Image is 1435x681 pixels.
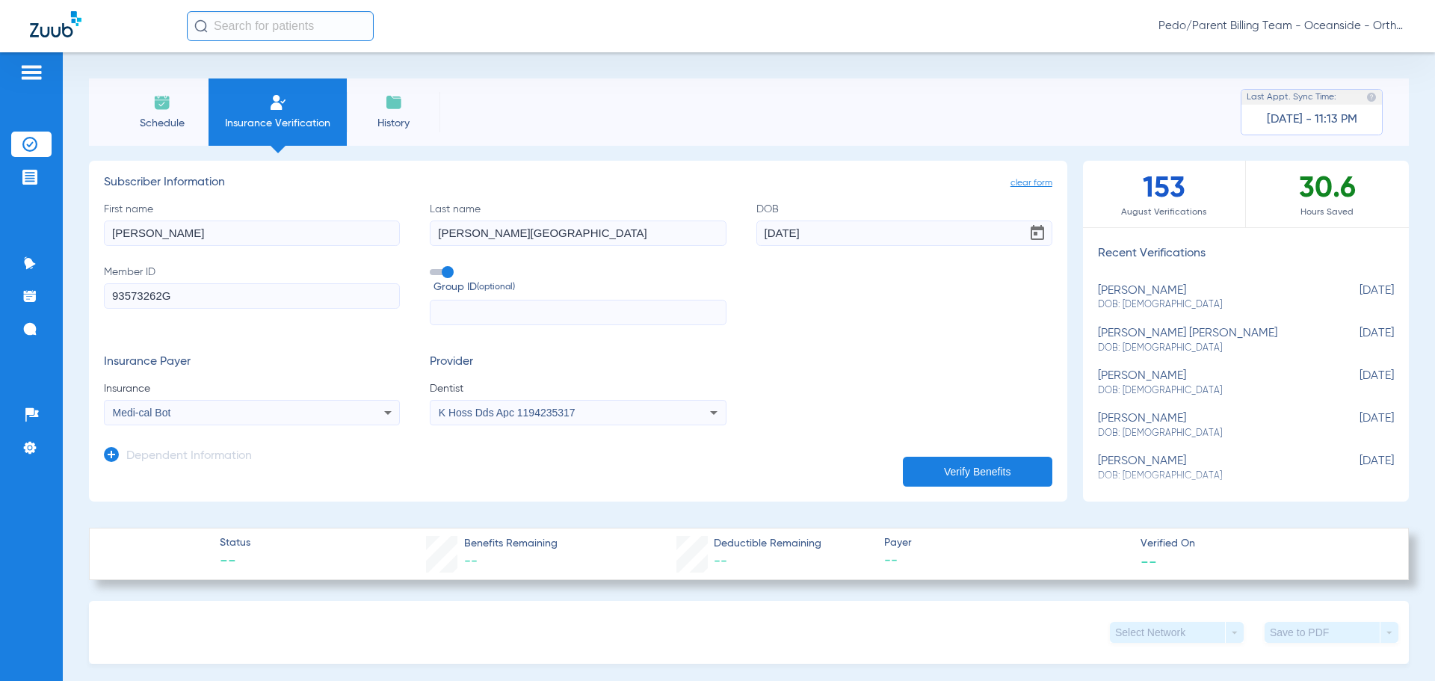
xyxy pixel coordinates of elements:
span: -- [220,552,250,573]
span: [DATE] [1319,327,1394,354]
label: Last name [430,202,726,246]
span: DOB: [DEMOGRAPHIC_DATA] [1098,469,1319,483]
div: [PERSON_NAME] [1098,412,1319,440]
span: Status [220,535,250,551]
span: [DATE] [1319,369,1394,397]
span: -- [464,555,478,568]
img: History [385,93,403,111]
label: DOB [756,202,1052,246]
button: Open calendar [1022,218,1052,248]
span: Last Appt. Sync Time: [1247,90,1336,105]
div: [PERSON_NAME] [1098,369,1319,397]
div: 153 [1083,161,1246,227]
img: Zuub Logo [30,11,81,37]
label: First name [104,202,400,246]
img: last sync help info [1366,92,1377,102]
div: [PERSON_NAME] [1098,454,1319,482]
span: Hours Saved [1246,205,1409,220]
span: Schedule [126,116,197,131]
span: Dentist [430,381,726,396]
img: hamburger-icon [19,64,43,81]
img: Search Icon [194,19,208,33]
small: (optional) [477,280,515,295]
label: Member ID [104,265,400,326]
span: DOB: [DEMOGRAPHIC_DATA] [1098,298,1319,312]
span: Deductible Remaining [714,536,821,552]
span: Insurance Verification [220,116,336,131]
span: K Hoss Dds Apc 1194235317 [439,407,575,419]
div: [PERSON_NAME] [1098,284,1319,312]
input: Search for patients [187,11,374,41]
h3: Subscriber Information [104,176,1052,191]
h3: Provider [430,355,726,370]
span: -- [884,552,1128,570]
button: Verify Benefits [903,457,1052,487]
span: History [358,116,429,131]
span: Medi-cal Bot [113,407,171,419]
span: Pedo/Parent Billing Team - Oceanside - Ortho | The Super Dentists [1158,19,1405,34]
span: DOB: [DEMOGRAPHIC_DATA] [1098,342,1319,355]
iframe: Chat Widget [1360,609,1435,681]
input: First name [104,221,400,246]
div: [PERSON_NAME] [PERSON_NAME] [1098,327,1319,354]
span: Payer [884,535,1128,551]
span: -- [1141,553,1157,569]
input: DOBOpen calendar [756,221,1052,246]
span: [DATE] [1319,412,1394,440]
span: Group ID [433,280,726,295]
span: [DATE] - 11:13 PM [1267,112,1357,127]
span: DOB: [DEMOGRAPHIC_DATA] [1098,427,1319,440]
img: Schedule [153,93,171,111]
span: clear form [1010,176,1052,191]
span: [DATE] [1319,284,1394,312]
h3: Insurance Payer [104,355,400,370]
img: Manual Insurance Verification [269,93,287,111]
span: Verified On [1141,536,1384,552]
div: 30.6 [1246,161,1409,227]
span: August Verifications [1083,205,1245,220]
span: Insurance [104,381,400,396]
span: Benefits Remaining [464,536,558,552]
h3: Recent Verifications [1083,247,1409,262]
span: DOB: [DEMOGRAPHIC_DATA] [1098,384,1319,398]
input: Member ID [104,283,400,309]
h3: Dependent Information [126,449,252,464]
span: [DATE] [1319,454,1394,482]
input: Last name [430,221,726,246]
span: -- [714,555,727,568]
